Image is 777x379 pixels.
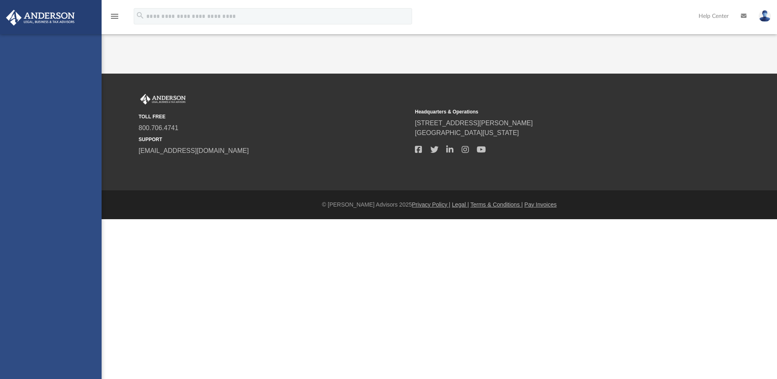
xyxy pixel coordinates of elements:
a: [GEOGRAPHIC_DATA][US_STATE] [415,129,519,136]
a: Pay Invoices [524,201,556,208]
img: Anderson Advisors Platinum Portal [4,10,77,26]
i: menu [110,11,119,21]
small: Headquarters & Operations [415,108,686,115]
i: search [136,11,145,20]
small: SUPPORT [139,136,409,143]
a: [EMAIL_ADDRESS][DOMAIN_NAME] [139,147,249,154]
small: TOLL FREE [139,113,409,120]
a: Legal | [452,201,469,208]
a: Privacy Policy | [412,201,451,208]
a: [STREET_ADDRESS][PERSON_NAME] [415,120,533,126]
div: © [PERSON_NAME] Advisors 2025 [102,200,777,209]
a: Terms & Conditions | [471,201,523,208]
img: User Pic [759,10,771,22]
a: menu [110,15,119,21]
img: Anderson Advisors Platinum Portal [139,94,187,105]
a: 800.706.4741 [139,124,178,131]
